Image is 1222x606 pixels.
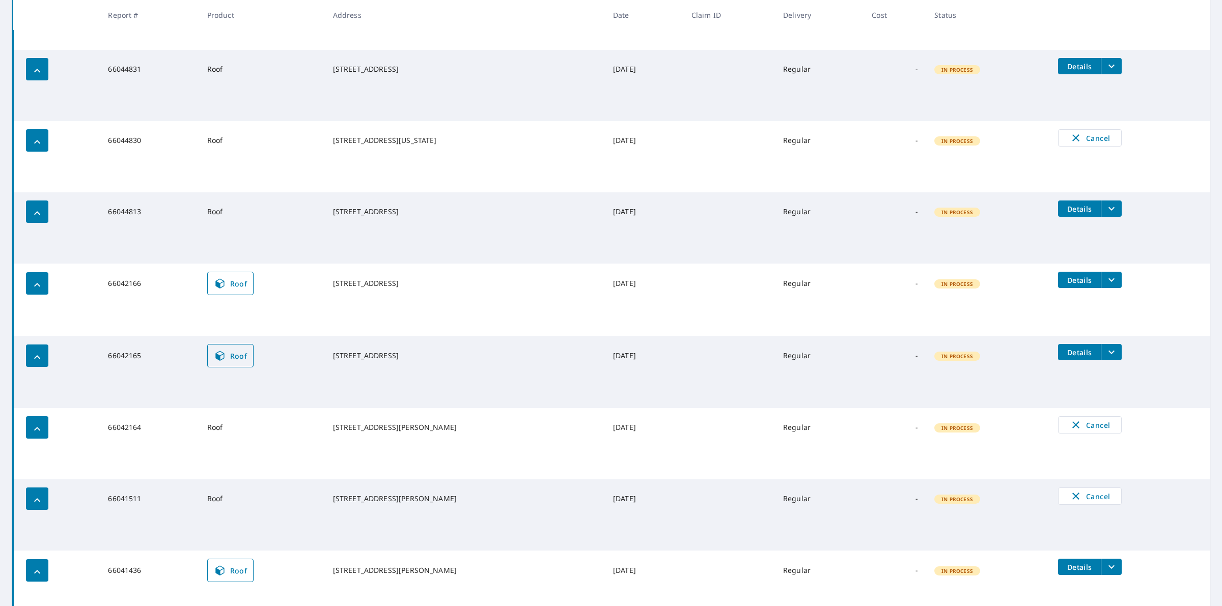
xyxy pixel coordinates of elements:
span: In Process [935,66,979,73]
td: Roof [199,121,325,160]
td: 66041436 [100,551,199,590]
td: Regular [775,121,864,160]
td: - [864,336,926,376]
td: - [864,408,926,447]
td: 66044813 [100,192,199,231]
td: [DATE] [605,479,683,518]
td: Regular [775,551,864,590]
div: [STREET_ADDRESS] [333,207,597,217]
td: - [864,551,926,590]
td: Regular [775,264,864,303]
button: Cancel [1058,416,1122,434]
button: detailsBtn-66044813 [1058,200,1101,217]
td: Roof [199,50,325,89]
td: - [864,192,926,231]
td: 66041511 [100,479,199,518]
a: Roof [207,559,254,582]
td: [DATE] [605,50,683,89]
span: Details [1064,275,1095,285]
td: 66044830 [100,121,199,160]
div: [STREET_ADDRESS][US_STATE] [333,135,597,146]
td: Regular [775,50,864,89]
button: filesDropdownBtn-66044813 [1101,200,1122,217]
td: Roof [199,479,325,518]
div: [STREET_ADDRESS][PERSON_NAME] [333,565,597,575]
a: Roof [207,272,254,295]
td: [DATE] [605,192,683,231]
span: Details [1064,62,1095,71]
span: Details [1064,204,1095,214]
td: 66044831 [100,50,199,89]
button: filesDropdownBtn-66042165 [1101,344,1122,360]
td: 66042164 [100,408,199,447]
button: filesDropdownBtn-66041436 [1101,559,1122,575]
a: Roof [207,344,254,367]
span: In Process [935,567,979,574]
div: [STREET_ADDRESS] [333,351,597,361]
div: [STREET_ADDRESS][PERSON_NAME] [333,422,597,432]
button: filesDropdownBtn-66042166 [1101,272,1122,288]
span: In Process [935,496,979,503]
td: [DATE] [605,551,683,590]
td: Regular [775,408,864,447]
td: [DATE] [605,408,683,447]
button: Cancel [1058,129,1122,147]
span: In Process [935,137,979,145]
span: Roof [214,350,247,362]
span: In Process [935,280,979,287]
span: Details [1064,562,1095,572]
td: - [864,479,926,518]
td: Regular [775,192,864,231]
td: Roof [199,408,325,447]
div: [STREET_ADDRESS] [333,278,597,288]
button: detailsBtn-66041436 [1058,559,1101,575]
td: - [864,264,926,303]
span: Cancel [1069,132,1111,144]
td: Regular [775,336,864,376]
button: Cancel [1058,487,1122,505]
td: - [864,50,926,89]
button: detailsBtn-66044831 [1058,58,1101,74]
span: Cancel [1069,419,1111,431]
div: [STREET_ADDRESS] [333,64,597,74]
td: [DATE] [605,264,683,303]
button: detailsBtn-66042165 [1058,344,1101,360]
span: In Process [935,424,979,431]
span: Details [1064,348,1095,357]
span: In Process [935,353,979,360]
td: 66042165 [100,336,199,376]
span: Roof [214,277,247,290]
button: detailsBtn-66042166 [1058,272,1101,288]
td: Regular [775,479,864,518]
span: Roof [214,564,247,576]
span: Cancel [1069,490,1111,502]
div: [STREET_ADDRESS][PERSON_NAME] [333,494,597,504]
span: In Process [935,209,979,216]
button: filesDropdownBtn-66044831 [1101,58,1122,74]
td: 66042166 [100,264,199,303]
td: [DATE] [605,336,683,376]
td: Roof [199,192,325,231]
td: - [864,121,926,160]
td: [DATE] [605,121,683,160]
